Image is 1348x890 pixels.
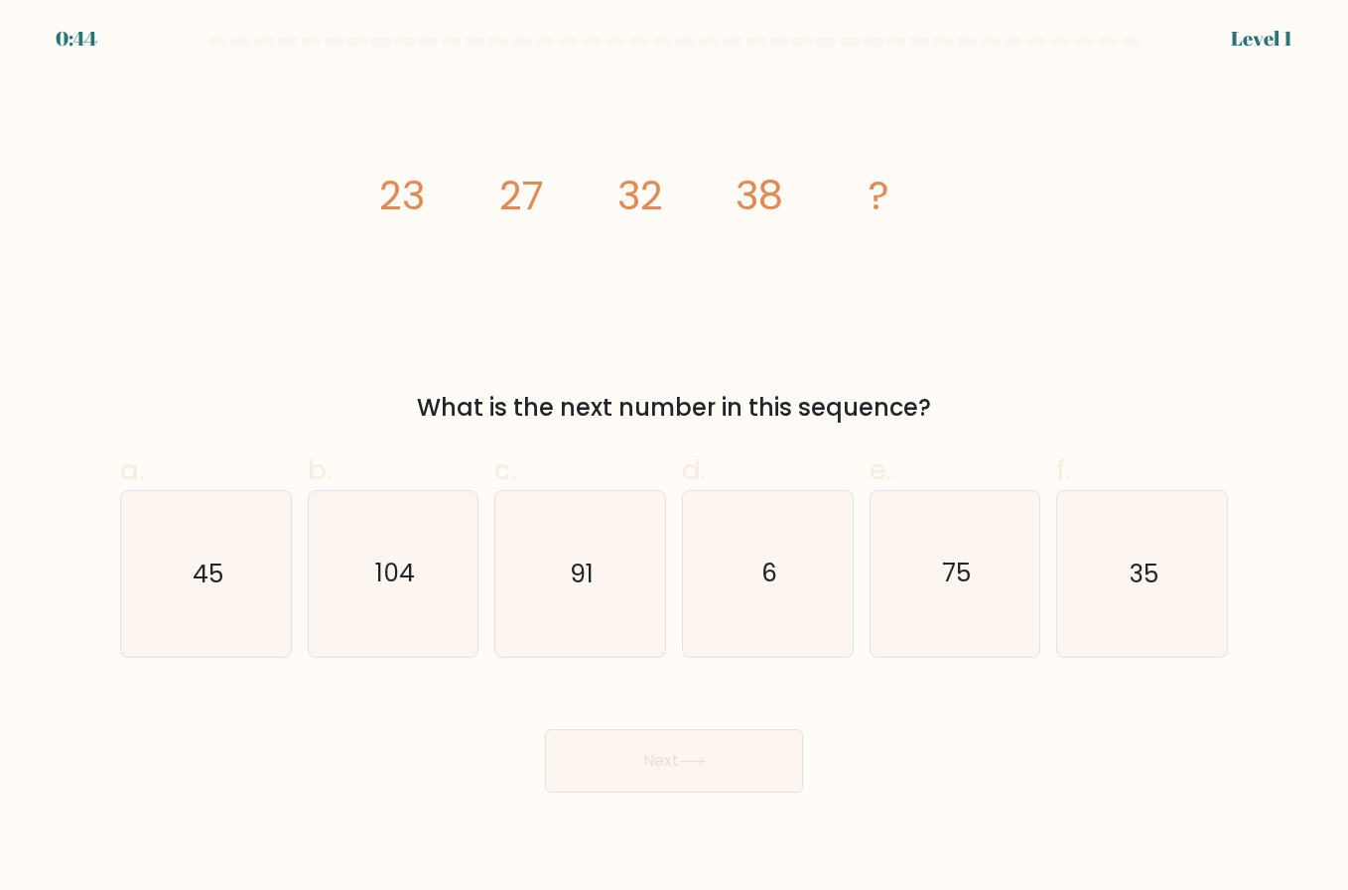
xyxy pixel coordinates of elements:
[375,557,415,591] text: 104
[869,168,889,223] tspan: ?
[570,557,594,591] text: 91
[1130,557,1158,591] text: 35
[1231,24,1292,54] div: Level 1
[308,450,332,489] span: b.
[379,168,425,223] tspan: 23
[120,450,144,489] span: a.
[494,450,516,489] span: c.
[736,168,783,223] tspan: 38
[192,557,222,591] text: 45
[545,729,803,793] button: Next
[870,450,891,489] span: e.
[132,390,1216,426] div: What is the next number in this sequence?
[682,450,706,489] span: d.
[761,557,777,591] text: 6
[499,168,544,223] tspan: 27
[617,168,663,223] tspan: 32
[1056,450,1070,489] span: f.
[942,557,971,591] text: 75
[56,24,97,54] div: 0:44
